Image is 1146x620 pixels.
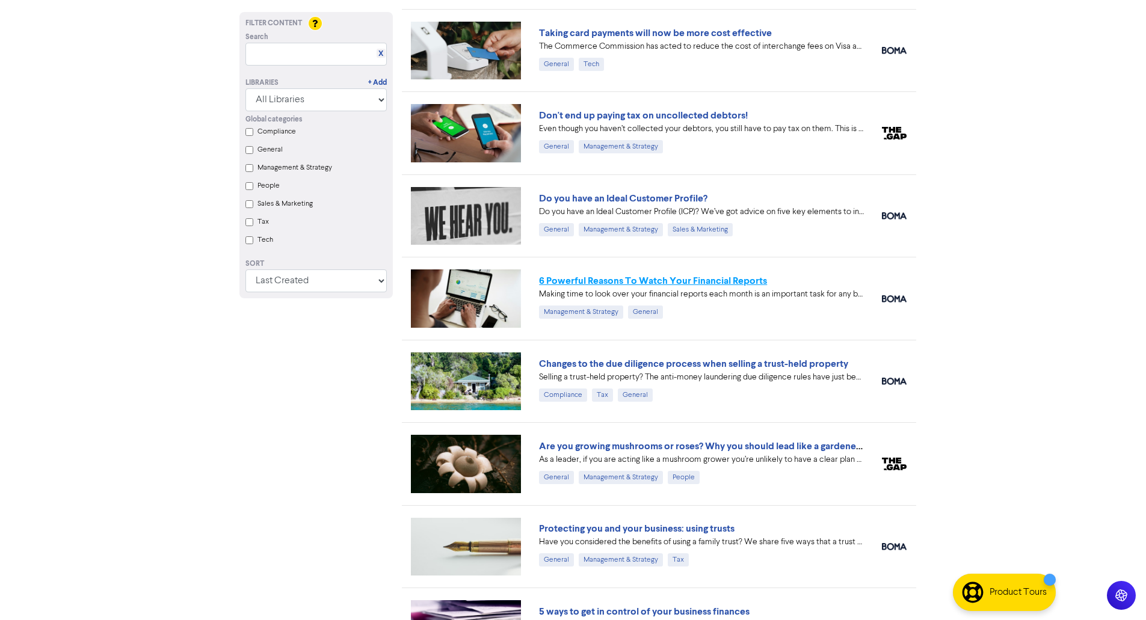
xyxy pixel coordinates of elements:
[882,378,907,385] img: boma
[539,123,864,135] div: Even though you haven’t collected your debtors, you still have to pay tax on them. This is becaus...
[257,180,280,191] label: People
[539,358,848,370] a: Changes to the due diligence process when selling a trust-held property
[668,471,700,484] div: People
[539,388,587,402] div: Compliance
[539,58,574,71] div: General
[257,162,332,173] label: Management & Strategy
[882,458,907,471] img: thegap
[245,114,387,125] div: Global categories
[539,536,864,548] div: Have you considered the benefits of using a family trust? We share five ways that a trust can hel...
[592,388,613,402] div: Tax
[245,32,268,43] span: Search
[539,440,919,452] a: Are you growing mushrooms or roses? Why you should lead like a gardener, not a grower
[257,235,273,245] label: Tech
[245,18,387,29] div: Filter Content
[539,523,735,535] a: Protecting you and your business: using trusts
[378,49,383,58] a: X
[539,206,864,218] div: Do you have an Ideal Customer Profile (ICP)? We’ve got advice on five key elements to include in ...
[539,453,864,466] div: As a leader, if you are acting like a mushroom grower you’re unlikely to have a clear plan yourse...
[628,305,663,319] div: General
[257,216,269,227] label: Tax
[539,27,772,39] a: Taking card payments will now be more cost effective
[368,78,387,88] a: + Add
[995,490,1146,620] iframe: Chat Widget
[882,47,907,54] img: boma
[668,223,733,236] div: Sales & Marketing
[579,553,663,566] div: Management & Strategy
[539,275,767,287] a: 6 Powerful Reasons To Watch Your Financial Reports
[668,553,689,566] div: Tax
[618,388,653,402] div: General
[245,78,279,88] div: Libraries
[539,471,574,484] div: General
[579,471,663,484] div: Management & Strategy
[882,543,907,550] img: boma
[539,305,623,319] div: Management & Strategy
[257,198,313,209] label: Sales & Marketing
[882,295,907,302] img: boma_accounting
[257,126,296,137] label: Compliance
[539,40,864,53] div: The Commerce Commission has acted to reduce the cost of interchange fees on Visa and Mastercard p...
[579,140,663,153] div: Management & Strategy
[539,192,707,204] a: Do you have an Ideal Customer Profile?
[539,109,748,121] a: Don't end up paying tax on uncollected debtors!
[539,553,574,566] div: General
[245,259,387,269] div: Sort
[539,288,864,301] div: Making time to look over your financial reports each month is an important task for any business ...
[579,58,604,71] div: Tech
[539,140,574,153] div: General
[882,212,907,219] img: boma
[579,223,663,236] div: Management & Strategy
[882,127,907,140] img: thegap
[257,144,283,155] label: General
[539,606,750,618] a: 5 ways to get in control of your business finances
[539,371,864,384] div: Selling a trust-held property? The anti-money laundering due diligence rules have just been simpl...
[539,223,574,236] div: General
